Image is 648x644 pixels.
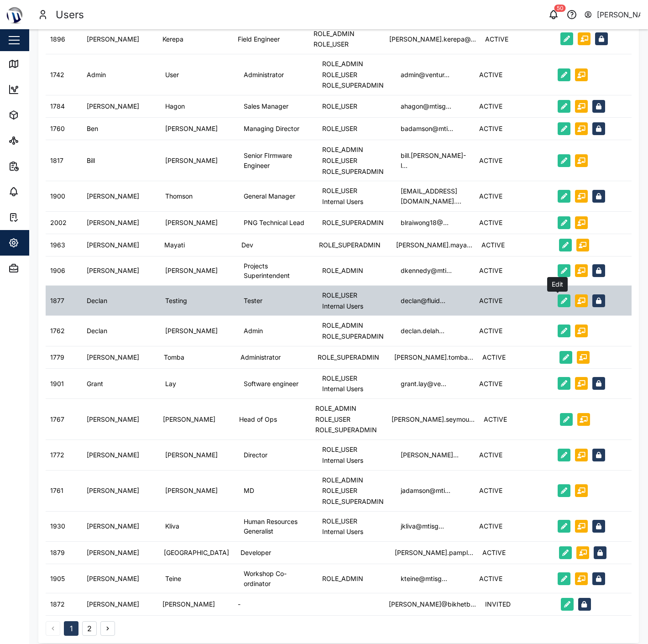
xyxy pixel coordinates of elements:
[165,574,181,584] div: Teine
[165,486,218,496] div: [PERSON_NAME]
[244,326,263,336] div: Admin
[24,212,49,222] div: Tasks
[484,414,507,424] div: ACTIVE
[50,240,65,250] div: 1963
[87,296,107,306] div: Declan
[244,379,298,389] div: Software engineer
[165,70,179,80] div: User
[82,621,97,636] button: 2
[479,218,502,228] div: ACTIVE
[50,379,64,389] div: 1901
[485,599,511,609] div: INVITED
[322,475,384,485] div: ROLE_ADMIN
[322,574,363,584] div: ROLE_ADMIN
[165,521,179,531] div: Kliva
[392,414,475,424] div: [PERSON_NAME].seymou...
[401,574,447,584] div: kteine@mtisg...
[163,414,215,424] div: [PERSON_NAME]
[389,599,476,609] div: [PERSON_NAME]@bikhetb...
[87,266,139,276] div: [PERSON_NAME]
[50,101,65,111] div: 1784
[479,379,502,389] div: ACTIVE
[50,70,64,80] div: 1742
[322,456,363,466] div: Internal Users
[318,352,379,362] div: ROLE_SUPERADMIN
[314,39,355,49] div: ROLE_USER
[322,320,384,330] div: ROLE_ADMIN
[87,326,107,336] div: Declan
[50,521,65,531] div: 1930
[322,167,384,177] div: ROLE_SUPERADMIN
[24,84,65,94] div: Dashboard
[389,34,476,44] div: [PERSON_NAME].kerepa@...
[87,218,139,228] div: [PERSON_NAME]
[165,124,218,134] div: [PERSON_NAME]
[87,450,139,460] div: [PERSON_NAME]
[87,521,139,531] div: [PERSON_NAME]
[50,296,64,306] div: 1877
[479,450,502,460] div: ACTIVE
[479,70,502,80] div: ACTIVE
[240,548,271,558] div: Developer
[481,240,505,250] div: ACTIVE
[394,352,473,362] div: [PERSON_NAME].tomba...
[315,414,377,424] div: ROLE_USER
[315,403,377,414] div: ROLE_ADMIN
[24,238,56,248] div: Settings
[244,486,254,496] div: MD
[315,425,377,435] div: ROLE_SUPERADMIN
[244,191,295,201] div: General Manager
[401,326,444,336] div: declan.delah...
[50,156,63,166] div: 1817
[24,161,55,171] div: Reports
[322,145,384,155] div: ROLE_ADMIN
[165,191,193,201] div: Thomson
[87,352,139,362] div: [PERSON_NAME]
[322,301,363,311] div: Internal Users
[322,290,363,300] div: ROLE_USER
[244,517,313,536] div: Human Resources Generalist
[244,261,313,281] div: Projects Superintendent
[50,548,65,558] div: 1879
[244,151,313,170] div: Senior FIrmware Engineer
[244,569,313,588] div: Workshop Co-ordinator
[50,414,64,424] div: 1767
[244,70,284,80] div: Administrator
[482,548,506,558] div: ACTIVE
[50,450,64,460] div: 1772
[24,136,46,146] div: Sites
[479,521,502,531] div: ACTIVE
[50,599,65,609] div: 1872
[24,187,52,197] div: Alarms
[322,497,384,507] div: ROLE_SUPERADMIN
[322,445,363,455] div: ROLE_USER
[322,59,384,69] div: ROLE_ADMIN
[401,521,444,531] div: jkliva@mtisg...
[241,240,253,250] div: Dev
[584,8,641,21] button: [PERSON_NAME]
[162,599,215,609] div: [PERSON_NAME]
[401,70,449,80] div: admin@ventur...
[401,151,470,170] div: bill.[PERSON_NAME]-l...
[479,124,502,134] div: ACTIVE
[239,414,277,424] div: Head of Ops
[5,5,25,25] img: Main Logo
[87,379,103,389] div: Grant
[87,70,106,80] div: Admin
[24,59,44,69] div: Map
[322,197,363,207] div: Internal Users
[162,34,183,44] div: Kerepa
[50,124,65,134] div: 1760
[322,527,363,537] div: Internal Users
[322,156,384,166] div: ROLE_USER
[322,124,357,134] div: ROLE_USER
[238,599,240,609] div: -
[87,124,98,134] div: Ben
[322,218,384,228] div: ROLE_SUPERADMIN
[401,101,451,111] div: ahagon@mtisg...
[479,486,502,496] div: ACTIVE
[479,101,502,111] div: ACTIVE
[322,266,363,276] div: ROLE_ADMIN
[485,34,508,44] div: ACTIVE
[165,379,176,389] div: Lay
